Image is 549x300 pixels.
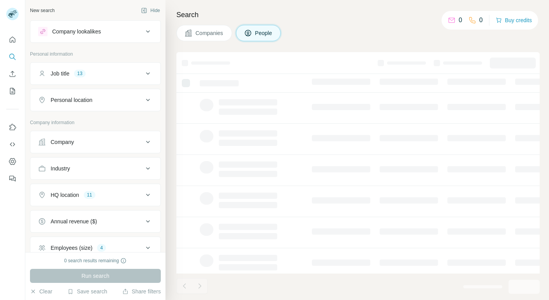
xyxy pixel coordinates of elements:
button: Search [6,50,19,64]
div: Industry [51,165,70,172]
div: Company [51,138,74,146]
button: HQ location11 [30,186,160,204]
span: Companies [195,29,224,37]
button: Industry [30,159,160,178]
div: Personal location [51,96,92,104]
button: Enrich CSV [6,67,19,81]
button: Use Surfe API [6,137,19,151]
button: Save search [67,288,107,295]
div: Company lookalikes [52,28,101,35]
button: Job title13 [30,64,160,83]
button: Hide [135,5,165,16]
button: Share filters [122,288,161,295]
div: Employees (size) [51,244,92,252]
p: Company information [30,119,161,126]
button: Use Surfe on LinkedIn [6,120,19,134]
div: Annual revenue ($) [51,218,97,225]
p: 0 [479,16,483,25]
button: My lists [6,84,19,98]
div: 13 [74,70,85,77]
div: 4 [97,244,106,251]
button: Feedback [6,172,19,186]
button: Buy credits [496,15,532,26]
p: 0 [459,16,462,25]
button: Employees (size)4 [30,239,160,257]
div: 11 [84,191,95,198]
div: New search [30,7,55,14]
button: Dashboard [6,154,19,168]
button: Clear [30,288,52,295]
button: Annual revenue ($) [30,212,160,231]
h4: Search [176,9,540,20]
button: Quick start [6,33,19,47]
div: 0 search results remaining [64,257,127,264]
button: Company lookalikes [30,22,160,41]
button: Company [30,133,160,151]
span: People [255,29,273,37]
p: Personal information [30,51,161,58]
button: Personal location [30,91,160,109]
div: Job title [51,70,69,77]
div: HQ location [51,191,79,199]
